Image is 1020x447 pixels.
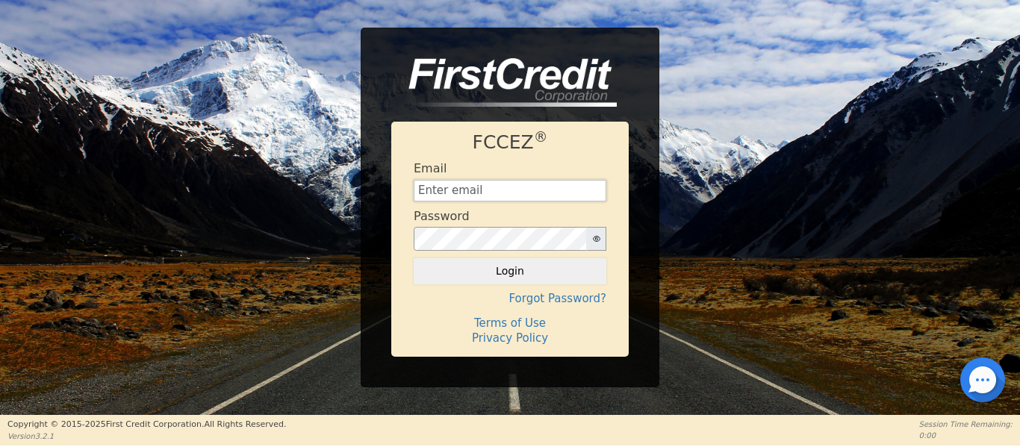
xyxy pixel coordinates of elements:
h4: Forgot Password? [414,292,606,305]
p: 0:00 [919,430,1013,441]
p: Version 3.2.1 [7,431,286,442]
h4: Privacy Policy [414,331,606,345]
input: password [414,227,587,251]
h4: Email [414,161,447,175]
h1: FCCEZ [414,131,606,154]
img: logo-CMu_cnol.png [391,58,617,107]
input: Enter email [414,180,606,202]
p: Copyright © 2015- 2025 First Credit Corporation. [7,419,286,431]
span: All Rights Reserved. [204,419,286,429]
h4: Terms of Use [414,316,606,330]
button: Login [414,258,606,284]
p: Session Time Remaining: [919,419,1013,430]
sup: ® [534,129,548,145]
h4: Password [414,209,470,223]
